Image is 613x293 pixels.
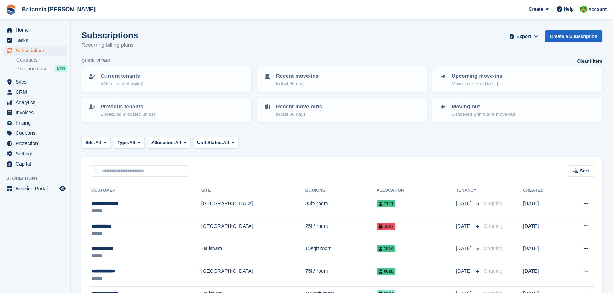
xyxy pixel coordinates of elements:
img: stora-icon-8386f47178a22dfd0bd8f6a31ec36ba5ce8667c1dd55bd0f319d3a0aa187defe.svg [6,4,16,15]
span: 1111 [377,200,396,207]
td: [DATE] [523,264,564,286]
span: Help [564,6,574,13]
span: [DATE] [456,245,473,252]
td: [DATE] [523,196,564,219]
td: Hailsham [201,241,305,264]
span: Storefront [6,175,70,182]
th: Customer [90,185,201,196]
a: menu [4,149,67,159]
a: menu [4,159,67,169]
span: Type: [118,139,130,146]
p: With allocated unit(s) [101,80,143,87]
span: Protection [16,138,58,148]
span: Ongoing [483,223,502,229]
a: menu [4,97,67,107]
p: In last 30 days [276,80,319,87]
span: All [175,139,181,146]
td: [GEOGRAPHIC_DATA] [201,219,305,241]
a: menu [4,46,67,56]
p: In last 30 days [276,111,322,118]
span: Ongoing [483,246,502,251]
p: Recurring billing plans [81,41,138,49]
a: Upcoming move-ins Move-in date > [DATE] [433,68,602,91]
img: Wendy Thorp [580,6,587,13]
td: 75ft² room [305,264,377,286]
span: Unit Status: [197,139,223,146]
span: Tasks [16,35,58,45]
p: Recent move-ins [276,72,319,80]
div: NEW [55,65,67,72]
a: Previous tenants Ended, no allocated unit(s) [82,98,251,122]
span: Settings [16,149,58,159]
p: Previous tenants [101,103,155,111]
td: 15sqft room [305,241,377,264]
th: Created [523,185,564,196]
p: Recent move-outs [276,103,322,111]
span: Site: [85,139,95,146]
span: Subscriptions [16,46,58,56]
span: 1014 [377,245,396,252]
button: Type: All [114,137,145,148]
p: Moving out [452,103,515,111]
a: Britannia [PERSON_NAME] [19,4,98,15]
a: Contracts [16,57,67,63]
th: Allocation [377,185,456,196]
span: Sort [580,167,589,174]
a: Current tenants With allocated unit(s) [82,68,251,91]
span: Booking Portal [16,184,58,194]
td: [DATE] [523,219,564,241]
button: Export [508,30,539,42]
a: menu [4,35,67,45]
span: 0028 [377,268,396,275]
span: Ongoing [483,201,502,206]
td: 25ft² room [305,219,377,241]
span: All [129,139,135,146]
span: All [223,139,229,146]
a: Price increases NEW [16,65,67,73]
span: Sites [16,77,58,87]
button: Allocation: All [148,137,191,148]
span: Invoices [16,108,58,117]
th: Booking [305,185,377,196]
span: Export [516,33,531,40]
p: Cancelled with future move-out [452,111,515,118]
p: Ended, no allocated unit(s) [101,111,155,118]
h6: Quick views [81,58,110,64]
span: Price increases [16,65,50,72]
a: menu [4,118,67,128]
button: Unit Status: All [193,137,238,148]
a: menu [4,184,67,194]
span: Ongoing [483,268,502,274]
a: Moving out Cancelled with future move-out [433,98,602,122]
td: [DATE] [523,241,564,264]
th: Tenancy [456,185,481,196]
p: Move-in date > [DATE] [452,80,502,87]
a: menu [4,87,67,97]
a: Recent move-ins In last 30 days [258,68,426,91]
p: Current tenants [101,72,143,80]
span: All [95,139,101,146]
h1: Subscriptions [81,30,138,40]
a: menu [4,108,67,117]
a: Preview store [58,184,67,193]
a: menu [4,25,67,35]
a: menu [4,138,67,148]
a: Create a Subscription [545,30,602,42]
p: Upcoming move-ins [452,72,502,80]
span: [DATE] [456,268,473,275]
td: 35ft² room [305,196,377,219]
a: menu [4,128,67,138]
span: Coupons [16,128,58,138]
span: Home [16,25,58,35]
a: Recent move-outs In last 30 days [258,98,426,122]
span: Pricing [16,118,58,128]
th: Site [201,185,305,196]
span: Account [588,6,607,13]
a: menu [4,77,67,87]
span: [DATE] [456,223,473,230]
td: [GEOGRAPHIC_DATA] [201,264,305,286]
span: Analytics [16,97,58,107]
span: Capital [16,159,58,169]
span: [DATE] [456,200,473,207]
button: Site: All [81,137,111,148]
